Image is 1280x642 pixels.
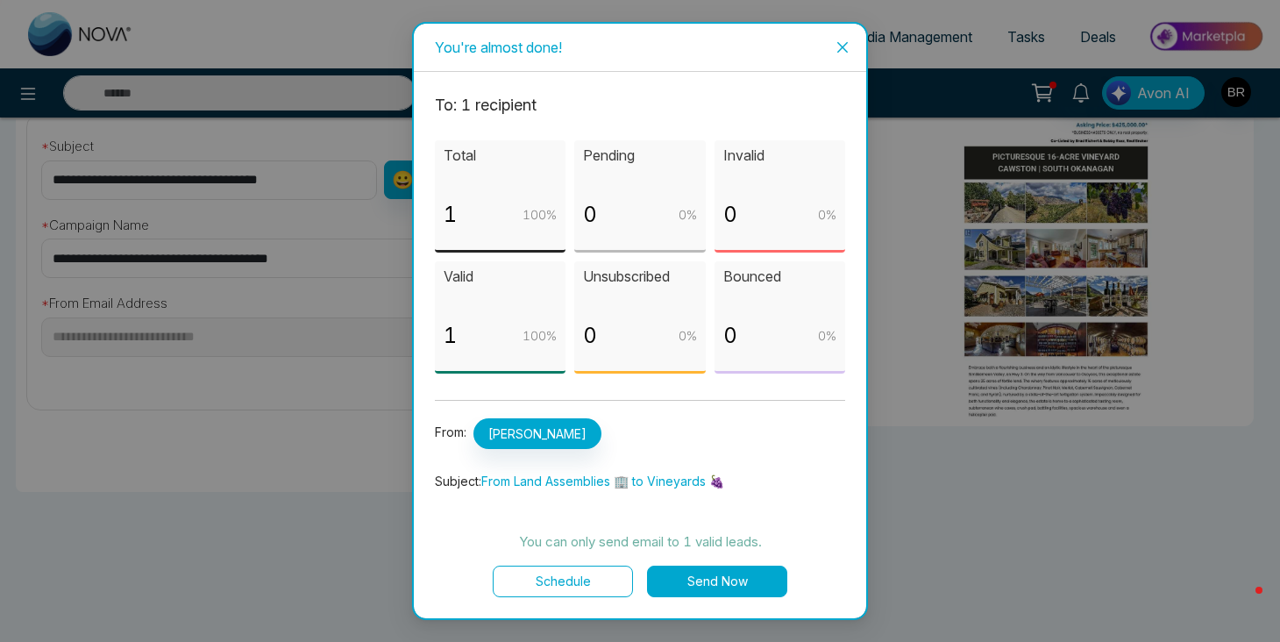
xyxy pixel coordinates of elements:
p: You can only send email to 1 valid leads. [435,531,845,553]
p: 0 [583,198,597,232]
p: 1 [444,319,457,353]
p: Unsubscribed [583,266,696,288]
iframe: Intercom live chat [1220,582,1262,624]
p: To: 1 recipient [435,93,845,118]
p: 0 [583,319,597,353]
p: 0 [723,198,737,232]
p: Valid [444,266,557,288]
p: 0 % [679,326,697,346]
p: Subject: [435,472,845,491]
span: close [836,40,850,54]
p: 100 % [523,205,557,225]
span: [PERSON_NAME] [473,418,601,449]
button: Send Now [647,566,787,597]
button: Schedule [493,566,633,597]
p: 1 [444,198,457,232]
p: Pending [583,145,696,167]
p: 0 [723,319,737,353]
button: Close [819,24,866,71]
p: 0 % [818,326,836,346]
p: 0 % [679,205,697,225]
p: 0 % [818,205,836,225]
p: 100 % [523,326,557,346]
p: Invalid [723,145,836,167]
span: From Land Assemblies 🏢 to Vineyards 🍇 [481,474,724,489]
div: You're almost done! [435,38,845,57]
p: From: [435,418,845,449]
p: Total [444,145,557,167]
p: Bounced [723,266,836,288]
